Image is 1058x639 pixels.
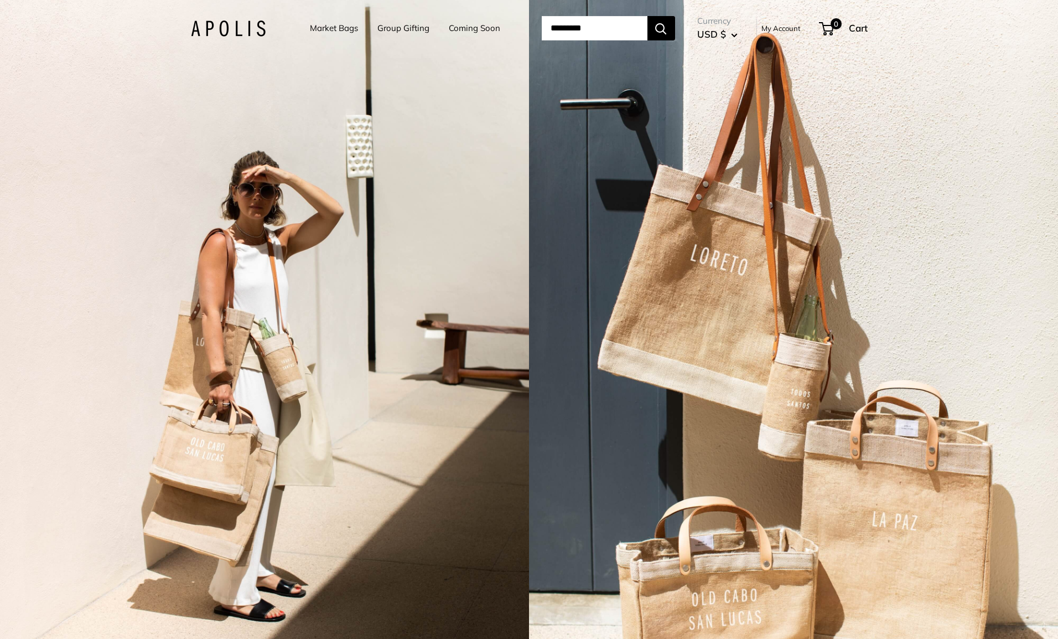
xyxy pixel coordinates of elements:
a: Coming Soon [449,20,500,36]
span: Currency [697,13,738,29]
span: Cart [849,22,868,34]
input: Search... [542,16,647,40]
button: Search [647,16,675,40]
span: 0 [830,18,841,29]
a: Market Bags [310,20,358,36]
a: Group Gifting [377,20,429,36]
span: USD $ [697,28,726,40]
img: Apolis [191,20,266,37]
a: My Account [761,22,801,35]
button: USD $ [697,25,738,43]
a: 0 Cart [820,19,868,37]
